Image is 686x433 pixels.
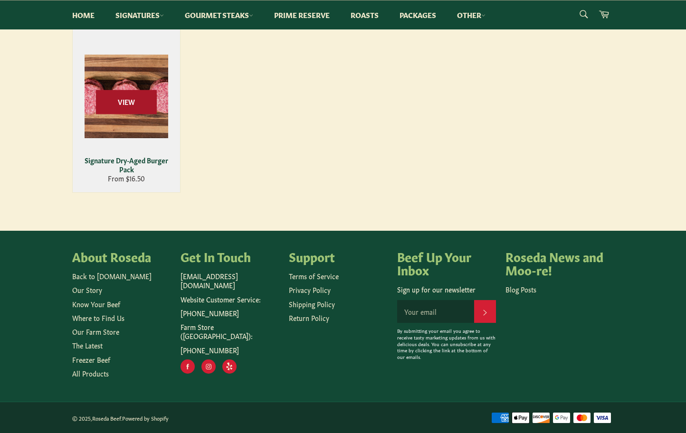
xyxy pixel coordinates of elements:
[175,0,263,29] a: Gourmet Steaks
[289,271,339,281] a: Terms of Service
[390,0,446,29] a: Packages
[72,250,171,263] h4: About Roseda
[72,285,102,294] a: Our Story
[63,0,104,29] a: Home
[181,309,279,318] p: [PHONE_NUMBER]
[72,28,181,193] a: Signature Dry-Aged Burger Pack Signature Dry-Aged Burger Pack From $16.50 View
[397,328,496,360] p: By submitting your email you agree to receive tasty marketing updates from us with delicious deal...
[505,284,536,294] a: Blog Posts
[106,0,173,29] a: Signatures
[72,368,109,378] a: All Products
[72,340,103,350] a: The Latest
[96,90,157,114] span: View
[341,0,388,29] a: Roasts
[181,250,279,263] h4: Get In Touch
[72,414,169,422] small: © 2025, .
[181,272,279,290] p: [EMAIL_ADDRESS][DOMAIN_NAME]
[181,322,279,341] p: Farm Store ([GEOGRAPHIC_DATA]):
[397,250,496,276] h4: Beef Up Your Inbox
[181,346,279,355] p: [PHONE_NUMBER]
[92,414,121,422] a: Roseda Beef
[397,300,474,323] input: Your email
[289,285,331,294] a: Privacy Policy
[72,327,119,336] a: Our Farm Store
[72,313,124,322] a: Where to Find Us
[448,0,495,29] a: Other
[79,156,174,174] div: Signature Dry-Aged Burger Pack
[72,299,120,309] a: Know Your Beef
[72,271,152,281] a: Back to [DOMAIN_NAME]
[181,295,279,304] p: Website Customer Service:
[289,250,388,263] h4: Support
[397,285,496,294] p: Sign up for our newsletter
[122,414,169,422] a: Powered by Shopify
[505,250,604,276] h4: Roseda News and Moo-re!
[265,0,339,29] a: Prime Reserve
[72,355,110,364] a: Freezer Beef
[289,299,335,309] a: Shipping Policy
[289,313,329,322] a: Return Policy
